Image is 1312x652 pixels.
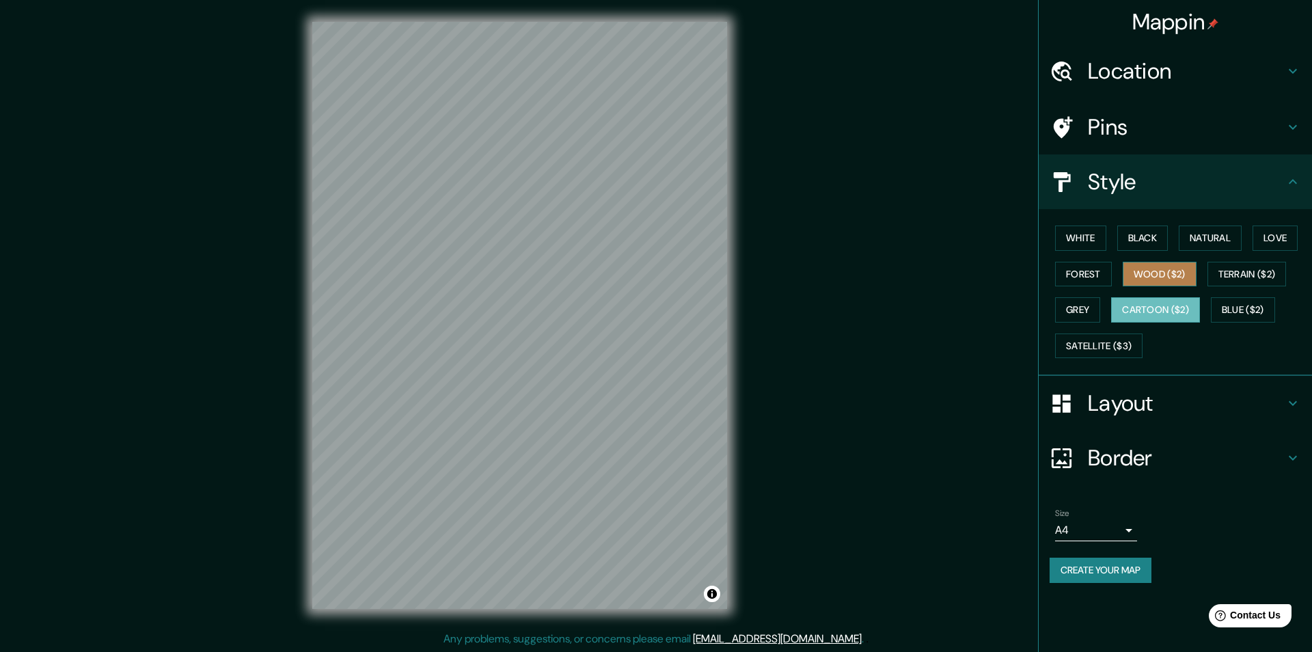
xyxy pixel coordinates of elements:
[1039,376,1312,431] div: Layout
[1088,57,1285,85] h4: Location
[1050,558,1151,583] button: Create your map
[1111,297,1200,323] button: Cartoon ($2)
[1039,100,1312,154] div: Pins
[1039,154,1312,209] div: Style
[1117,226,1168,251] button: Black
[1039,431,1312,485] div: Border
[1055,226,1106,251] button: White
[1253,226,1298,251] button: Love
[1132,8,1219,36] h4: Mappin
[312,22,727,609] canvas: Map
[864,631,866,647] div: .
[1055,297,1100,323] button: Grey
[1211,297,1275,323] button: Blue ($2)
[1088,444,1285,472] h4: Border
[704,586,720,602] button: Toggle attribution
[693,631,862,646] a: [EMAIL_ADDRESS][DOMAIN_NAME]
[1207,262,1287,287] button: Terrain ($2)
[1055,508,1069,519] label: Size
[1039,44,1312,98] div: Location
[1088,390,1285,417] h4: Layout
[1088,113,1285,141] h4: Pins
[1123,262,1197,287] button: Wood ($2)
[1190,599,1297,637] iframe: Help widget launcher
[1207,18,1218,29] img: pin-icon.png
[1055,334,1143,359] button: Satellite ($3)
[866,631,869,647] div: .
[1055,519,1137,541] div: A4
[1055,262,1112,287] button: Forest
[443,631,864,647] p: Any problems, suggestions, or concerns please email .
[1179,226,1242,251] button: Natural
[1088,168,1285,195] h4: Style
